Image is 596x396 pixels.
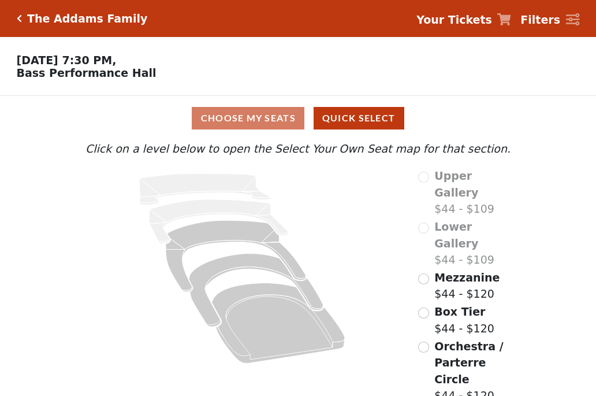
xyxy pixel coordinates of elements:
strong: Your Tickets [416,13,492,26]
a: Your Tickets [416,12,511,28]
h5: The Addams Family [27,12,147,25]
span: Orchestra / Parterre Circle [434,340,503,386]
p: Click on a level below to open the Select Your Own Seat map for that section. [83,140,513,157]
strong: Filters [520,13,560,26]
label: $44 - $120 [434,269,500,302]
span: Upper Gallery [434,169,478,199]
a: Click here to go back to filters [17,14,22,23]
path: Orchestra / Parterre Circle - Seats Available: 110 [212,283,345,364]
label: $44 - $109 [434,219,513,268]
button: Quick Select [314,107,404,129]
span: Mezzanine [434,271,500,284]
label: $44 - $109 [434,168,513,217]
a: Filters [520,12,579,28]
path: Upper Gallery - Seats Available: 0 [139,173,271,205]
span: Box Tier [434,305,485,318]
span: Lower Gallery [434,220,478,250]
label: $44 - $120 [434,304,494,336]
path: Lower Gallery - Seats Available: 0 [150,199,289,243]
